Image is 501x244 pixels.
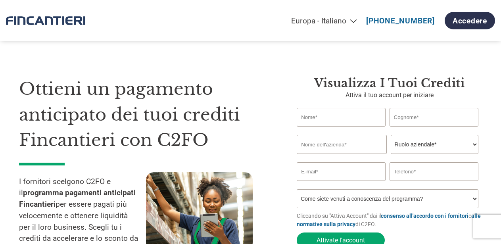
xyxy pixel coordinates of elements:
a: Accedere [445,12,495,29]
input: Telefono* [390,162,478,181]
p: Attiva il tuo account per iniziare [297,90,482,100]
div: Inavlid Phone Number [390,182,478,186]
a: [PHONE_NUMBER] [366,16,435,25]
img: Fincantieri [6,10,85,32]
input: Nome* [297,108,386,127]
h1: Ottieni un pagamento anticipato dei tuoi crediti Fincantieri con C2FO [19,76,273,153]
div: Invalid company name or company name is too long [297,155,478,159]
input: Invalid Email format [297,162,386,181]
div: Inavlid Email Address [297,182,386,186]
a: consenso all'accordo con i fornitori [381,213,468,219]
input: Cognome* [390,108,478,127]
h3: Visualizza i tuoi crediti [297,76,482,90]
div: Invalid first name or first name is too long [297,127,386,132]
div: Invalid last name or last name is too long [390,127,478,132]
input: Nome dell'azienda* [297,135,387,154]
select: Title/Role [391,135,478,154]
p: Cliccando su "Attiva Account" dai il e di C2FO. [297,212,482,229]
strong: programma pagamenti anticipati Fincantieri [19,188,136,209]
